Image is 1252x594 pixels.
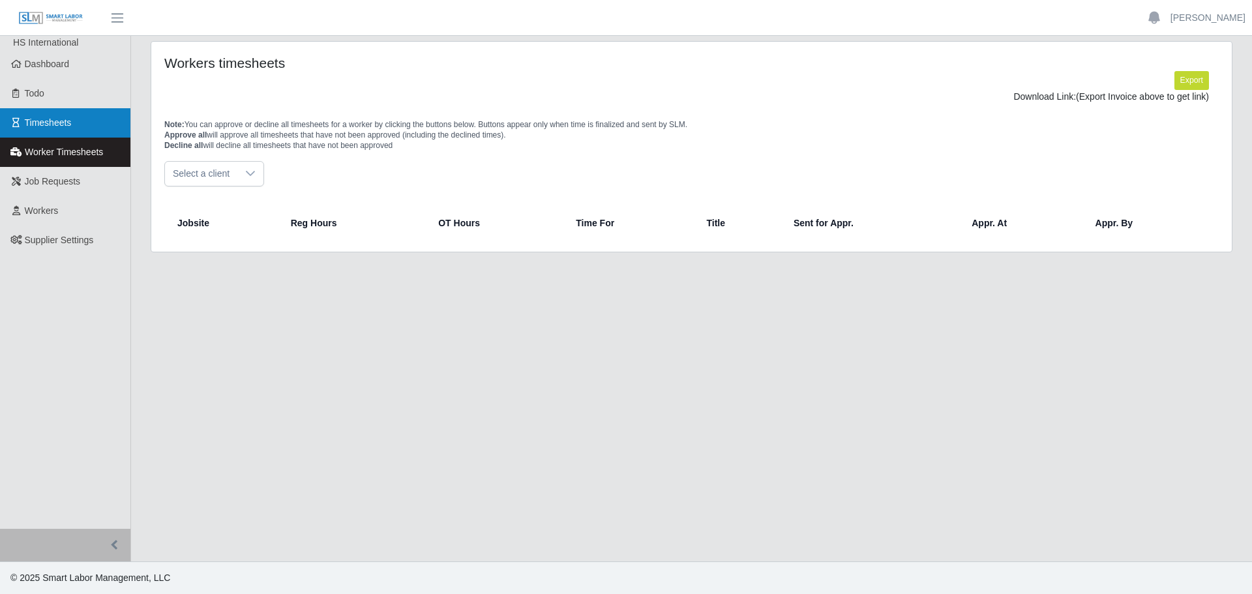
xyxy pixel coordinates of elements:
th: Appr. At [961,207,1084,239]
span: Decline all [164,141,203,150]
span: © 2025 Smart Labor Management, LLC [10,572,170,583]
th: Jobsite [170,207,280,239]
span: Select a client [165,162,237,186]
span: (Export Invoice above to get link) [1076,91,1209,102]
span: Dashboard [25,59,70,69]
span: Timesheets [25,117,72,128]
img: SLM Logo [18,11,83,25]
th: OT Hours [428,207,565,239]
h4: Workers timesheets [164,55,592,71]
span: Todo [25,88,44,98]
th: Sent for Appr. [783,207,961,239]
th: Time For [565,207,696,239]
span: Supplier Settings [25,235,94,245]
span: Workers [25,205,59,216]
span: Worker Timesheets [25,147,103,157]
a: [PERSON_NAME] [1170,11,1245,25]
span: Job Requests [25,176,81,186]
span: HS International [13,37,78,48]
th: Reg Hours [280,207,428,239]
span: Note: [164,120,185,129]
th: Appr. By [1085,207,1214,239]
span: Approve all [164,130,207,140]
p: You can approve or decline all timesheets for a worker by clicking the buttons below. Buttons app... [164,119,1219,151]
th: Title [696,207,783,239]
button: Export [1174,71,1209,89]
div: Download Link: [174,90,1209,104]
